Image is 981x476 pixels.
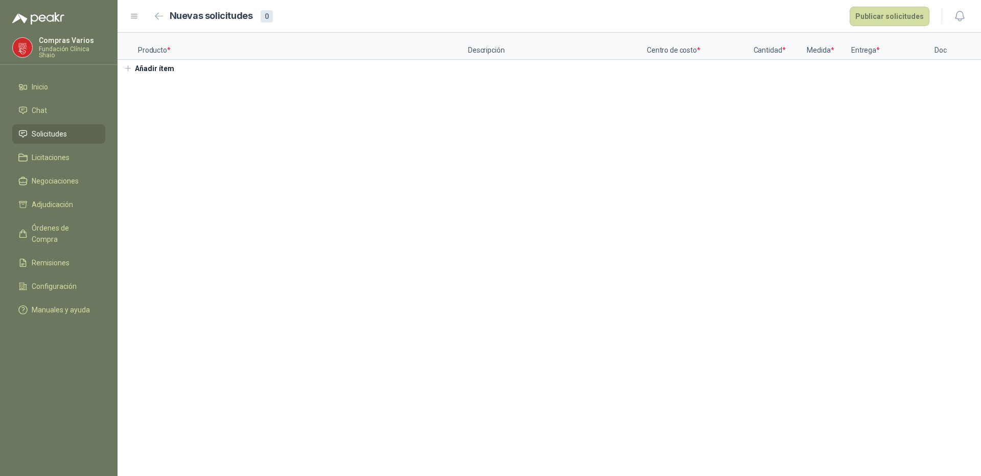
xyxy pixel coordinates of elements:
span: Manuales y ayuda [32,304,90,315]
a: Chat [12,101,105,120]
img: Logo peakr [12,12,64,25]
span: Solicitudes [32,128,67,140]
div: 0 [261,10,273,22]
span: Adjudicación [32,199,73,210]
a: Inicio [12,77,105,97]
p: Descripción [468,33,647,60]
a: Manuales y ayuda [12,300,105,320]
button: Añadir ítem [118,60,180,77]
p: Doc [928,33,953,60]
a: Licitaciones [12,148,105,167]
p: Fundación Clínica Shaio [39,46,105,58]
a: Configuración [12,277,105,296]
p: Compras Varios [39,37,105,44]
span: Licitaciones [32,152,69,163]
span: Negociaciones [32,175,79,187]
span: Órdenes de Compra [32,222,96,245]
p: Producto [138,33,468,60]
span: Chat [32,105,47,116]
span: Configuración [32,281,77,292]
a: Adjudicación [12,195,105,214]
p: Entrega [851,33,928,60]
span: Remisiones [32,257,69,268]
p: Medida [790,33,851,60]
button: Publicar solicitudes [850,7,929,26]
a: Órdenes de Compra [12,218,105,249]
h2: Nuevas solicitudes [170,9,253,24]
span: Inicio [32,81,48,93]
p: Cantidad [749,33,790,60]
a: Negociaciones [12,171,105,191]
a: Solicitudes [12,124,105,144]
a: Remisiones [12,253,105,273]
img: Company Logo [13,38,32,57]
p: Centro de costo [647,33,749,60]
